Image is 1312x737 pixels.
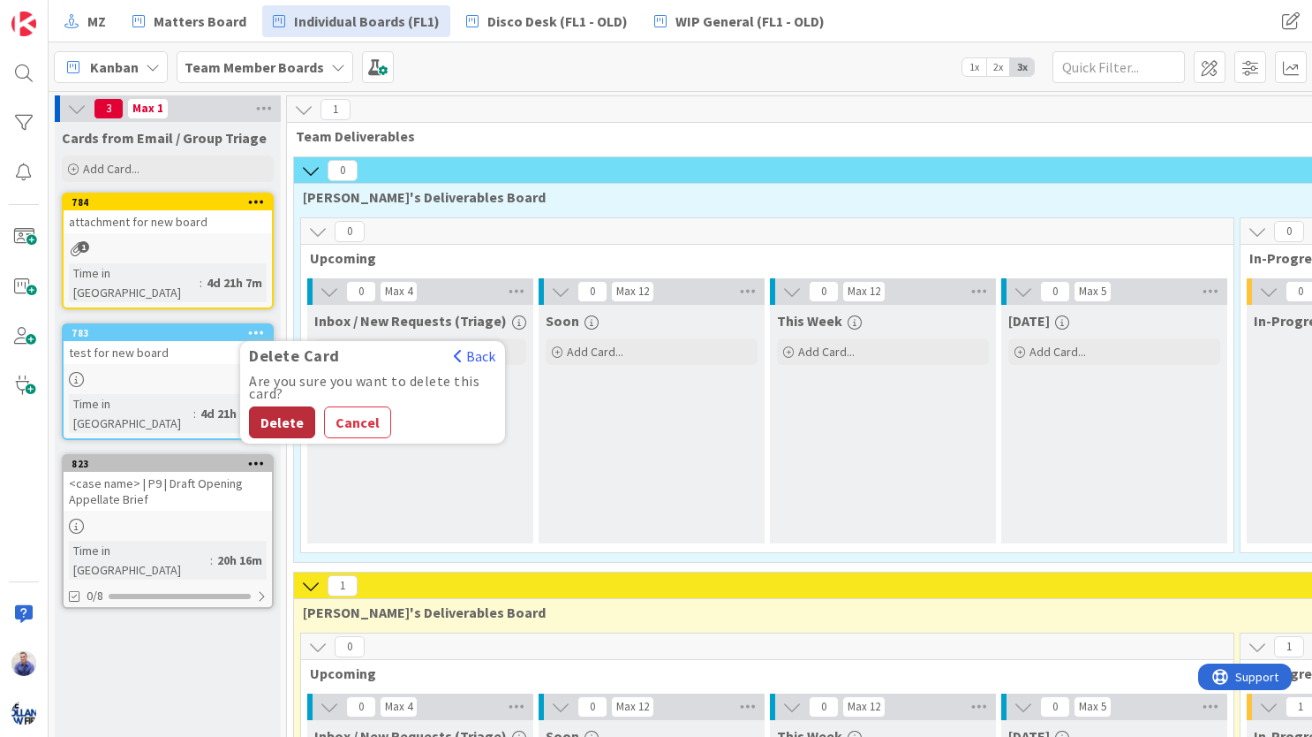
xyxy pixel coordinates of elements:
div: Max 1 [132,104,163,113]
div: 784 [72,196,272,209]
span: Add Card... [798,344,855,360]
div: Max 5 [1079,703,1106,711]
div: Are you sure you want to delete this card? [249,375,496,399]
span: Disco Desk (FL1 - OLD) [487,11,628,32]
div: Max 4 [385,287,412,296]
span: 1 [320,99,351,120]
div: 823<case name> | P9 | Draft Opening Appellate Brief [64,456,272,511]
span: 1 [1274,636,1304,657]
div: Max 12 [848,287,880,296]
span: 0 [346,696,376,718]
a: Matters Board [122,5,257,37]
span: 1 [328,575,358,596]
span: 1 [78,241,89,253]
span: WIP General (FL1 - OLD) [675,11,825,32]
span: : [200,273,202,293]
input: Quick Filter... [1052,51,1185,83]
a: 823<case name> | P9 | Draft Opening Appellate BriefTime in [GEOGRAPHIC_DATA]:20h 16m0/8 [62,454,274,609]
span: 0 [1040,281,1070,302]
span: 0/8 [87,587,103,605]
div: 20h 16m [213,551,267,570]
img: Visit kanbanzone.com [11,11,36,36]
div: Max 12 [616,287,649,296]
span: Delete Card [240,347,349,365]
span: 0 [1040,696,1070,718]
span: 0 [577,696,607,718]
div: 784 [64,194,272,210]
span: 0 [346,281,376,302]
span: 2x [986,58,1010,76]
span: Add Card... [567,344,623,360]
span: 0 [809,281,839,302]
span: 0 [577,281,607,302]
a: Individual Boards (FL1) [262,5,450,37]
a: MZ [54,5,117,37]
img: avatar [11,701,36,726]
button: Cancel [324,406,391,438]
span: 1x [962,58,986,76]
span: : [210,551,213,570]
span: Add Card... [1029,344,1086,360]
span: Kanban [90,57,139,78]
span: MZ [87,11,106,32]
span: 3x [1010,58,1034,76]
span: Inbox / New Requests (Triage) [314,312,507,330]
div: 783Delete CardBackAre you sure you want to delete this card?DeleteCancel [64,325,272,341]
span: 0 [809,696,839,718]
b: Team Member Boards [185,58,324,76]
span: Cards from Email / Group Triage [62,129,267,147]
button: Back [453,346,496,366]
span: Add Card... [83,161,139,177]
div: Max 12 [616,703,649,711]
span: 0 [335,636,365,657]
div: attachment for new board [64,210,272,233]
div: test for new board [64,341,272,364]
img: JG [11,651,36,676]
span: Soon [546,312,579,330]
div: 823 [64,456,272,472]
a: Disco Desk (FL1 - OLD) [456,5,638,37]
span: 0 [1274,221,1304,242]
span: Individual Boards (FL1) [294,11,440,32]
div: 784attachment for new board [64,194,272,233]
div: 783Delete CardBackAre you sure you want to delete this card?DeleteCanceltest for new board [64,325,272,364]
div: 4d 21h 7m [202,273,267,293]
a: 784attachment for new boardTime in [GEOGRAPHIC_DATA]:4d 21h 7m [62,193,274,309]
span: Support [37,3,80,24]
div: Max 5 [1079,287,1106,296]
a: WIP General (FL1 - OLD) [644,5,835,37]
span: 0 [335,221,365,242]
span: : [193,404,196,423]
div: 4d 21h 22m [196,404,267,423]
span: This Week [777,312,842,330]
div: Max 12 [848,703,880,711]
span: Upcoming [310,665,1211,682]
span: 0 [328,160,358,181]
span: Matters Board [154,11,246,32]
div: Time in [GEOGRAPHIC_DATA] [69,263,200,302]
div: 823 [72,458,272,470]
span: 3 [94,98,124,119]
button: Delete [249,406,315,438]
span: Today [1008,312,1050,330]
div: Time in [GEOGRAPHIC_DATA] [69,394,193,433]
div: Time in [GEOGRAPHIC_DATA] [69,541,210,580]
div: 783 [72,327,272,339]
span: Upcoming [310,249,1211,267]
div: <case name> | P9 | Draft Opening Appellate Brief [64,472,272,511]
div: Max 4 [385,703,412,711]
a: 783Delete CardBackAre you sure you want to delete this card?DeleteCanceltest for new boardTime in... [62,323,274,440]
